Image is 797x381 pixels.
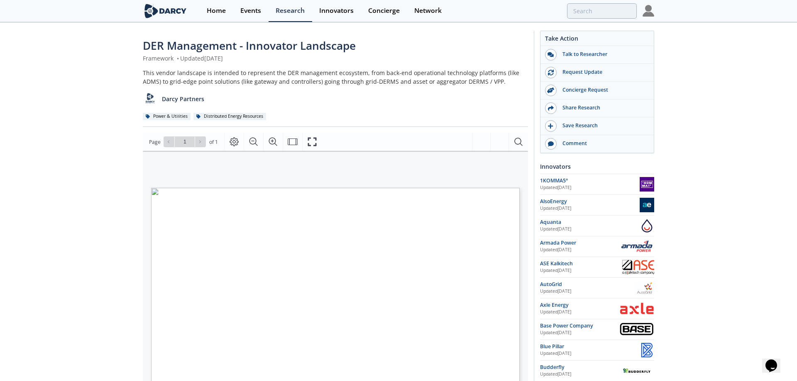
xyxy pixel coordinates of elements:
a: AutoGrid Updated[DATE] AutoGrid [540,281,654,295]
a: Axle Energy Updated[DATE] Axle Energy [540,301,654,316]
img: Axle Energy [619,302,654,315]
img: AutoGrid [635,281,654,295]
div: Updated [DATE] [540,226,640,233]
span: • [175,54,180,62]
div: Base Power Company [540,322,619,330]
div: Concierge Request [557,86,650,94]
div: Updated [DATE] [540,247,619,253]
div: Take Action [540,34,654,46]
div: Share Research [557,104,650,112]
div: Budderfly [540,364,619,371]
div: Updated [DATE] [540,288,635,295]
img: 1KOMMA5° [640,177,654,192]
div: Armada Power [540,239,619,247]
img: Base Power Company [619,322,654,337]
div: This vendor landscape is intended to represent the DER management ecosystem, from back-end operat... [143,68,528,86]
a: Budderfly Updated[DATE] Budderfly [540,364,654,378]
a: Blue Pillar Updated[DATE] Blue Pillar [540,343,654,357]
a: Armada Power Updated[DATE] Armada Power [540,239,654,254]
img: Blue Pillar [640,343,654,357]
a: ASE Kalkitech Updated[DATE] ASE Kalkitech [540,260,654,274]
div: Axle Energy [540,301,619,309]
div: Aquanta [540,218,640,226]
div: 1KOMMA5° [540,177,640,184]
div: Blue Pillar [540,343,640,350]
img: Profile [643,5,654,17]
div: Updated [DATE] [540,184,640,191]
p: Darcy Partners [162,95,204,103]
div: Updated [DATE] [540,205,640,212]
a: 1KOMMA5° Updated[DATE] 1KOMMA5° [540,177,654,192]
div: Save Research [557,122,650,129]
div: Updated [DATE] [540,267,622,274]
div: Framework Updated [DATE] [143,54,528,63]
a: Base Power Company Updated[DATE] Base Power Company [540,322,654,337]
img: Aquanta [640,218,654,233]
div: ASE Kalkitech [540,260,622,267]
div: Innovators [540,159,654,174]
div: Concierge [368,7,400,14]
div: AlsoEnergy [540,198,640,205]
div: Research [276,7,305,14]
div: Network [414,7,442,14]
img: Armada Power [619,240,654,253]
div: Updated [DATE] [540,309,619,315]
div: Distributed Energy Resources [193,113,266,120]
div: Innovators [319,7,354,14]
div: Events [240,7,261,14]
input: Advanced Search [567,3,637,19]
div: Talk to Researcher [557,51,650,58]
div: Power & Utilities [143,113,191,120]
div: AutoGrid [540,281,635,288]
div: Updated [DATE] [540,350,640,357]
img: logo-wide.svg [143,4,188,18]
div: Home [207,7,226,14]
a: Aquanta Updated[DATE] Aquanta [540,218,654,233]
img: AlsoEnergy [640,198,654,212]
div: Comment [557,140,650,147]
iframe: chat widget [762,348,789,373]
div: Request Update [557,68,650,76]
div: Updated [DATE] [540,330,619,336]
div: Updated [DATE] [540,371,619,378]
img: Budderfly [619,365,654,376]
img: ASE Kalkitech [622,260,654,274]
a: AlsoEnergy Updated[DATE] AlsoEnergy [540,198,654,212]
span: DER Management - Innovator Landscape [143,38,356,53]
